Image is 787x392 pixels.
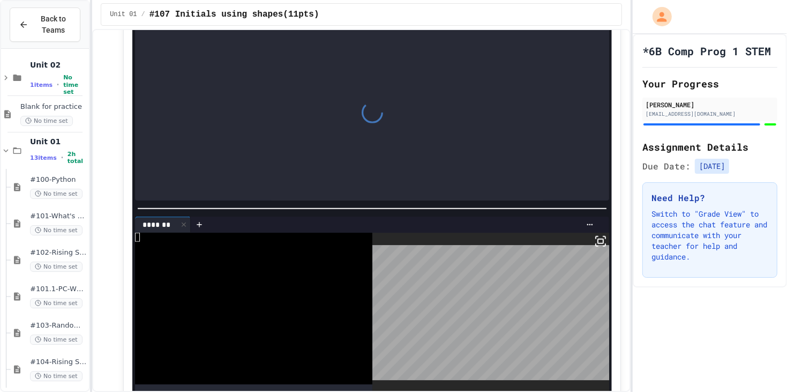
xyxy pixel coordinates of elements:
[642,139,777,154] h2: Assignment Details
[30,60,87,70] span: Unit 02
[695,159,729,174] span: [DATE]
[30,82,53,88] span: 1 items
[642,43,771,58] h1: *6B Comp Prog 1 STEM
[10,8,80,42] button: Back to Teams
[149,8,319,21] span: #107 Initials using shapes(11pts)
[642,76,777,91] h2: Your Progress
[30,189,83,199] span: No time set
[61,153,63,162] span: •
[57,80,59,89] span: •
[30,335,83,345] span: No time set
[30,175,87,184] span: #100-Python
[20,116,73,126] span: No time set
[642,160,691,173] span: Due Date:
[68,151,87,165] span: 2h total
[30,212,87,221] span: #101-What's This ??
[30,154,57,161] span: 13 items
[641,4,674,29] div: My Account
[30,298,83,308] span: No time set
[20,102,87,112] span: Blank for practice
[646,110,774,118] div: [EMAIL_ADDRESS][DOMAIN_NAME]
[646,100,774,109] div: [PERSON_NAME]
[30,262,83,272] span: No time set
[30,137,87,146] span: Unit 01
[110,10,137,19] span: Unit 01
[30,225,83,235] span: No time set
[30,285,87,294] span: #101.1-PC-Where am I?
[30,371,83,381] span: No time set
[141,10,145,19] span: /
[651,191,768,204] h3: Need Help?
[63,74,87,95] span: No time set
[30,248,87,257] span: #102-Rising Sun
[30,358,87,367] span: #104-Rising Sun Plus
[651,209,768,262] p: Switch to "Grade View" to access the chat feature and communicate with your teacher for help and ...
[30,321,87,330] span: #103-Random Box
[35,13,71,36] span: Back to Teams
